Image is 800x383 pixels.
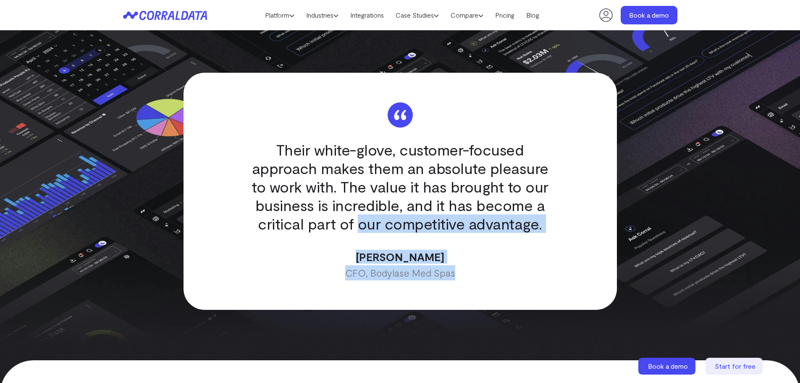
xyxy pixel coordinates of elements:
a: Book a demo [638,358,697,375]
a: Integrations [344,9,390,21]
a: Industries [300,9,344,21]
a: Start for free [706,358,764,375]
a: Pricing [489,9,520,21]
a: Book a demo [621,6,677,24]
p: CFO, Bodylase Med Spas [243,265,556,280]
a: Compare [445,9,489,21]
span: Start for free [715,362,755,370]
a: Blog [520,9,545,21]
q: Their white-glove, customer-focused approach makes them an absolute pleasure to work with. The va... [243,140,556,233]
span: Book a demo [648,362,688,370]
p: [PERSON_NAME] [243,250,556,264]
a: Platform [259,9,300,21]
a: Case Studies [390,9,445,21]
